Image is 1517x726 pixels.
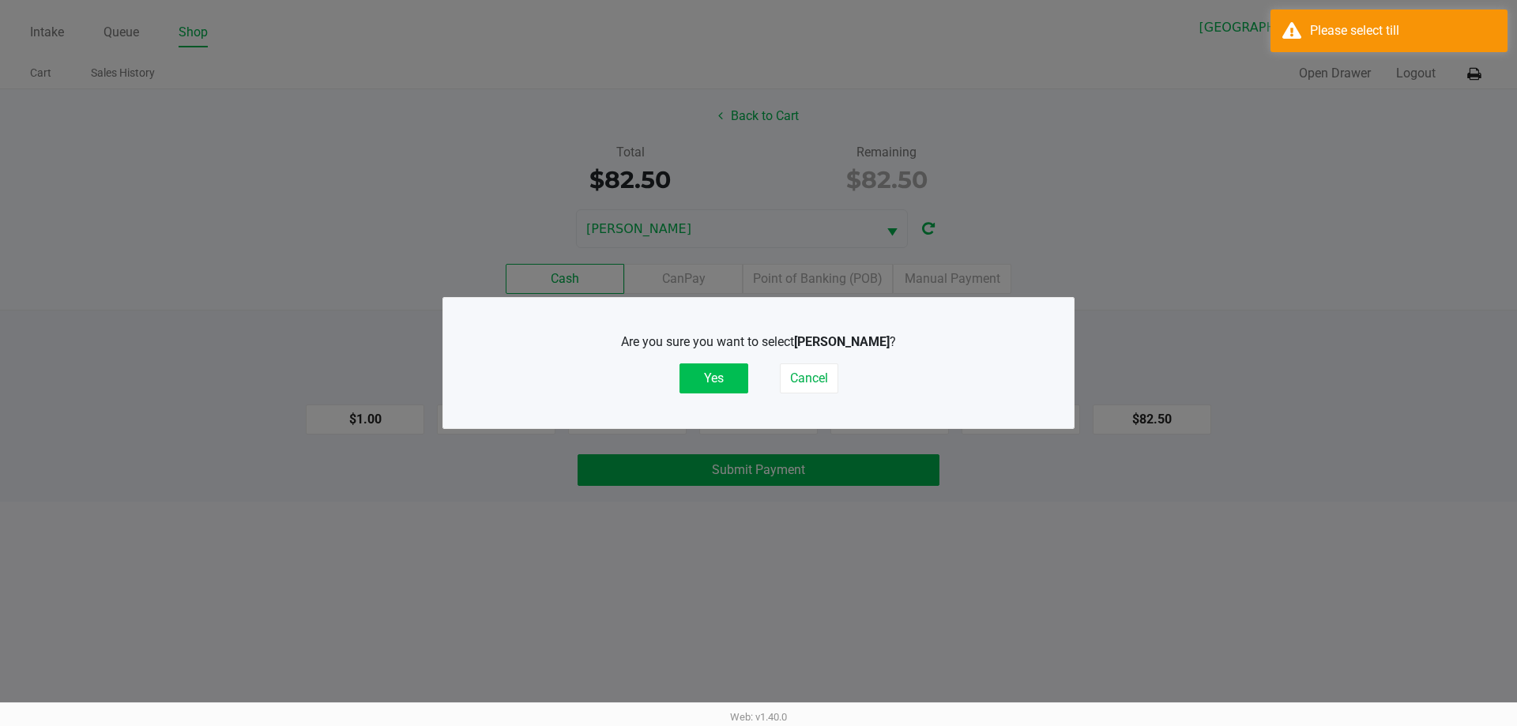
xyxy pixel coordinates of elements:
button: Yes [679,363,748,393]
button: Cancel [780,363,838,393]
div: Please select till [1310,21,1496,40]
span: Web: v1.40.0 [730,711,787,723]
b: [PERSON_NAME] [794,334,890,349]
p: Are you sure you want to select ? [487,333,1030,352]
